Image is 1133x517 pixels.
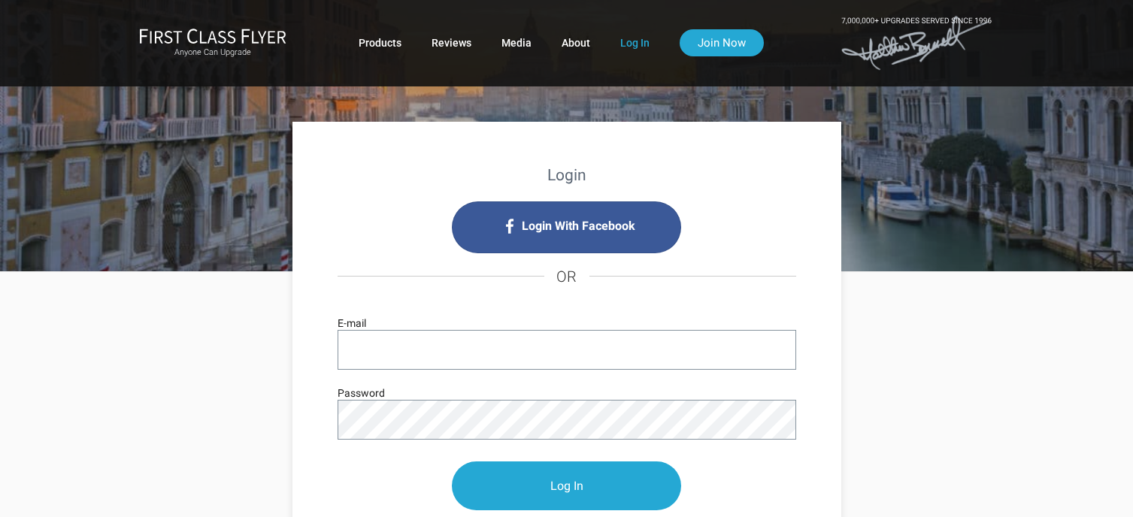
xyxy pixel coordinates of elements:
[501,29,532,56] a: Media
[139,28,286,58] a: First Class FlyerAnyone Can Upgrade
[452,201,681,253] i: Login with Facebook
[562,29,590,56] a: About
[139,28,286,44] img: First Class Flyer
[359,29,401,56] a: Products
[522,214,635,238] span: Login With Facebook
[432,29,471,56] a: Reviews
[338,315,366,331] label: E-mail
[680,29,764,56] a: Join Now
[338,253,796,300] h4: OR
[338,385,385,401] label: Password
[547,166,586,184] strong: Login
[139,47,286,58] small: Anyone Can Upgrade
[452,461,681,510] input: Log In
[620,29,650,56] a: Log In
